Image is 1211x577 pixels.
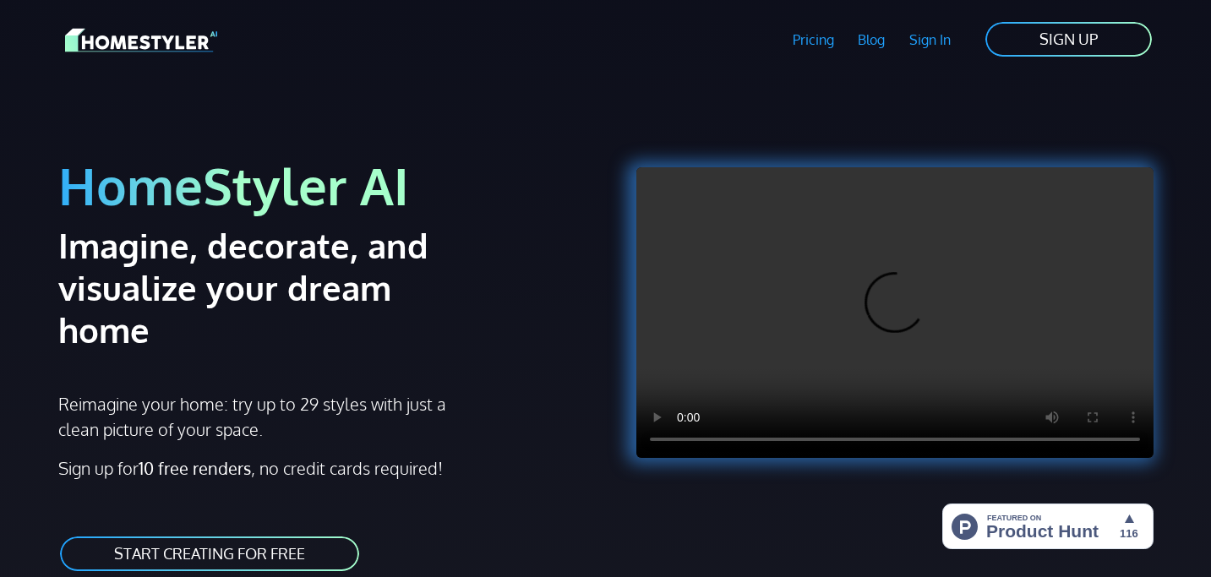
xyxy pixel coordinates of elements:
a: Pricing [780,20,846,59]
p: Sign up for , no credit cards required! [58,455,596,481]
a: Sign In [897,20,963,59]
img: HomeStyler AI - Interior Design Made Easy: One Click to Your Dream Home | Product Hunt [942,504,1154,549]
strong: 10 free renders [139,457,251,479]
h1: HomeStyler AI [58,154,596,217]
a: Blog [846,20,897,59]
img: HomeStyler AI logo [65,25,217,55]
p: Reimagine your home: try up to 29 styles with just a clean picture of your space. [58,391,461,442]
a: SIGN UP [984,20,1154,58]
a: START CREATING FOR FREE [58,535,361,573]
h2: Imagine, decorate, and visualize your dream home [58,224,488,351]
